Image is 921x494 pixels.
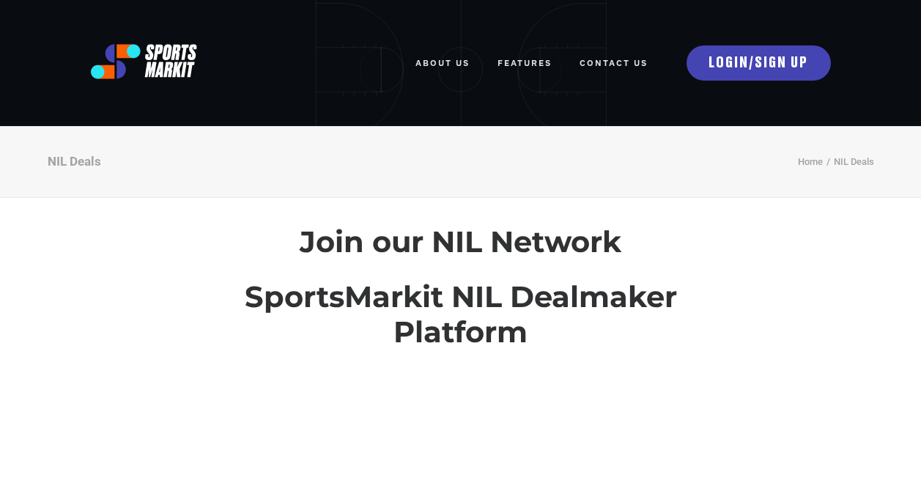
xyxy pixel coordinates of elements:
a: Home [798,156,823,167]
img: logo [91,44,198,79]
a: ABOUT US [415,47,470,79]
h2: Join our NIL Network [194,224,728,259]
a: LOGIN/SIGN UP [687,45,831,81]
a: FEATURES [498,47,552,79]
h2: SportsMarkit NIL Dealmaker Platform [194,279,728,350]
div: NIL Deals [48,153,101,169]
li: NIL Deals [823,154,874,171]
a: Contact Us [580,47,648,79]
